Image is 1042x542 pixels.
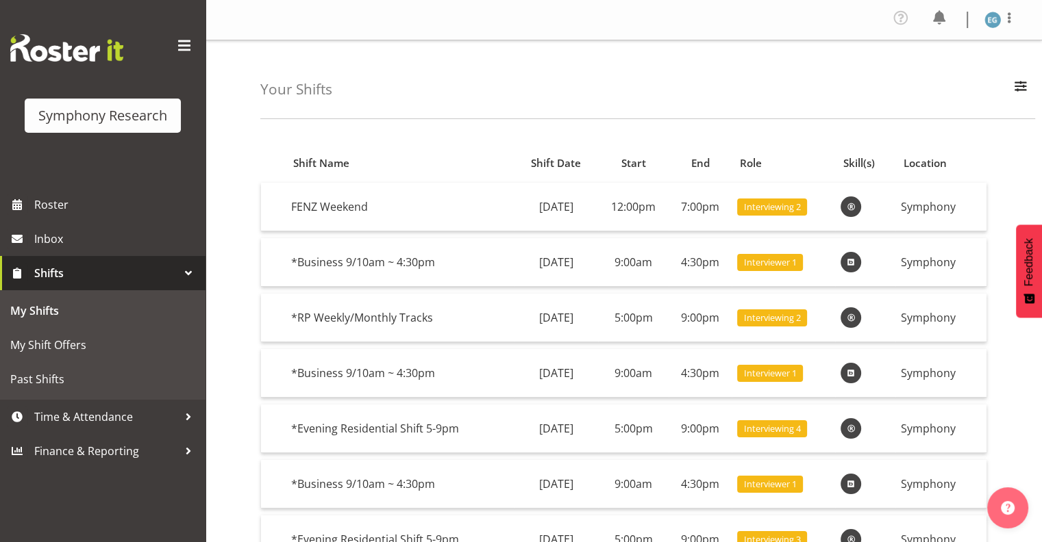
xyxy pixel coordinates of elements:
[3,328,202,362] a: My Shift Offers
[3,362,202,396] a: Past Shifts
[669,183,732,231] td: 7:00pm
[286,183,514,231] td: FENZ Weekend
[598,238,669,287] td: 9:00am
[1023,238,1035,286] span: Feedback
[34,441,178,461] span: Finance & Reporting
[1016,224,1042,318] button: Feedback - Show survey
[514,183,597,231] td: [DATE]
[669,404,732,453] td: 9:00pm
[744,256,797,269] span: Interviewer 1
[598,183,669,231] td: 12:00pm
[260,81,332,97] h4: Your Shifts
[895,460,987,508] td: Symphony
[293,155,506,171] div: Shift Name
[740,155,828,171] div: Role
[598,404,669,453] td: 5:00pm
[514,238,597,287] td: [DATE]
[895,238,987,287] td: Symphony
[286,294,514,342] td: *RP Weekly/Monthly Tracks
[3,294,202,328] a: My Shifts
[843,155,888,171] div: Skill(s)
[598,294,669,342] td: 5:00pm
[286,238,514,287] td: *Business 9/10am ~ 4:30pm
[744,367,797,380] span: Interviewer 1
[10,34,123,62] img: Rosterit website logo
[744,422,801,435] span: Interviewing 4
[744,201,801,214] span: Interviewing 2
[984,12,1001,28] img: evelyn-gray1866.jpg
[34,406,178,427] span: Time & Attendance
[895,294,987,342] td: Symphony
[895,404,987,453] td: Symphony
[34,194,199,215] span: Roster
[669,349,732,398] td: 4:30pm
[286,349,514,398] td: *Business 9/10am ~ 4:30pm
[10,300,195,321] span: My Shifts
[10,369,195,389] span: Past Shifts
[895,183,987,231] td: Symphony
[903,155,978,171] div: Location
[34,229,199,249] span: Inbox
[34,263,178,283] span: Shifts
[669,460,732,508] td: 4:30pm
[514,349,597,398] td: [DATE]
[1001,501,1015,515] img: help-xxl-2.png
[522,155,591,171] div: Shift Date
[598,460,669,508] td: 9:00am
[606,155,661,171] div: Start
[744,478,797,491] span: Interviewer 1
[514,460,597,508] td: [DATE]
[1006,75,1035,105] button: Filter Employees
[286,404,514,453] td: *Evening Residential Shift 5-9pm
[514,404,597,453] td: [DATE]
[286,460,514,508] td: *Business 9/10am ~ 4:30pm
[677,155,724,171] div: End
[514,294,597,342] td: [DATE]
[744,311,801,324] span: Interviewing 2
[598,349,669,398] td: 9:00am
[669,294,732,342] td: 9:00pm
[895,349,987,398] td: Symphony
[10,335,195,355] span: My Shift Offers
[669,238,732,287] td: 4:30pm
[38,105,167,126] div: Symphony Research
